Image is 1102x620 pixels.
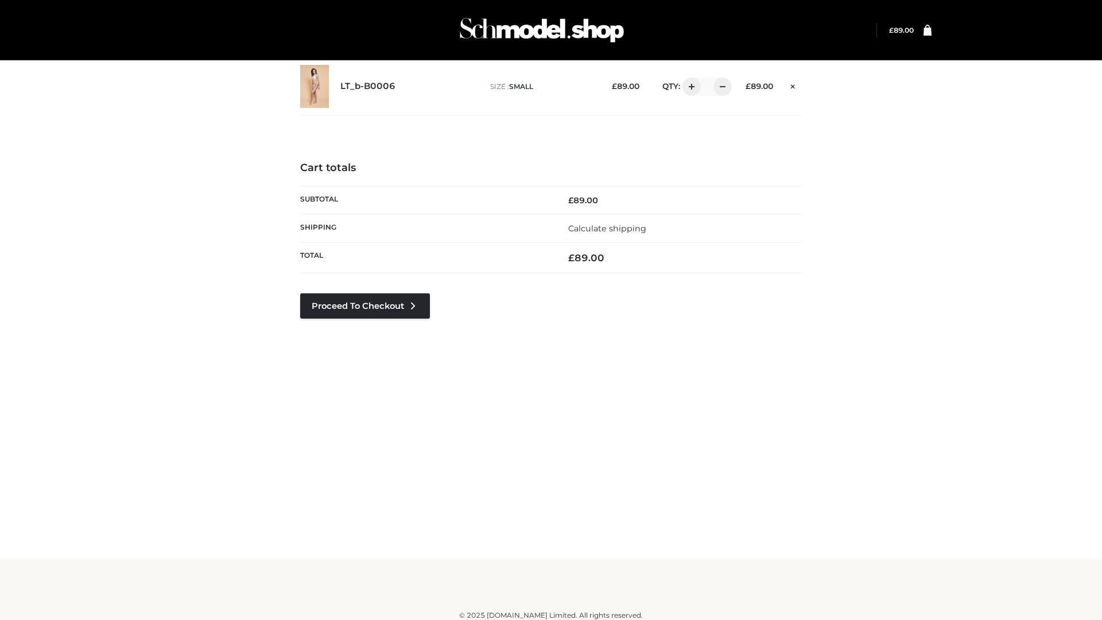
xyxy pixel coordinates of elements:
img: Schmodel Admin 964 [456,7,628,53]
bdi: 89.00 [612,82,639,91]
a: LT_b-B0006 [340,81,395,92]
th: Total [300,243,551,273]
span: SMALL [509,82,533,91]
h4: Cart totals [300,162,802,175]
bdi: 89.00 [746,82,773,91]
span: £ [746,82,751,91]
span: £ [568,195,573,206]
bdi: 89.00 [568,195,598,206]
a: Proceed to Checkout [300,293,430,319]
img: LT_b-B0006 - SMALL [300,65,329,108]
a: Calculate shipping [568,223,646,234]
bdi: 89.00 [889,26,914,34]
span: £ [612,82,617,91]
th: Subtotal [300,186,551,214]
bdi: 89.00 [568,252,604,263]
a: Remove this item [785,77,802,92]
th: Shipping [300,214,551,242]
p: size : [490,82,594,92]
span: £ [568,252,575,263]
span: £ [889,26,894,34]
div: QTY: [651,77,728,96]
a: £89.00 [889,26,914,34]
